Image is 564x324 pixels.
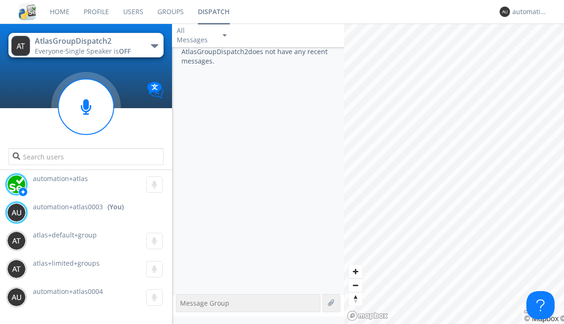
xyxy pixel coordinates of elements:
[33,174,88,183] span: automation+atlas
[223,34,227,37] img: caret-down-sm.svg
[8,148,163,165] input: Search users
[108,202,124,212] div: (You)
[349,278,362,292] button: Zoom out
[19,3,36,20] img: cddb5a64eb264b2086981ab96f4c1ba7
[7,288,26,307] img: 373638.png
[526,291,555,319] iframe: Toggle Customer Support
[349,279,362,292] span: Zoom out
[347,310,388,321] a: Mapbox logo
[7,231,26,250] img: 373638.png
[8,33,163,57] button: AtlasGroupDispatch2Everyone·Single Speaker isOFF
[33,230,97,239] span: atlas+default+group
[119,47,131,55] span: OFF
[35,47,141,56] div: Everyone ·
[65,47,131,55] span: Single Speaker is
[172,47,344,294] div: AtlasGroupDispatch2 does not have any recent messages.
[11,36,30,56] img: 373638.png
[524,310,532,313] button: Toggle attribution
[512,7,548,16] div: automation+atlas0003
[33,259,100,268] span: atlas+limited+groups
[7,203,26,222] img: 373638.png
[33,287,103,296] span: automation+atlas0004
[349,292,362,306] span: Reset bearing to north
[349,292,362,306] button: Reset bearing to north
[33,202,103,212] span: automation+atlas0003
[147,82,164,98] img: Translation enabled
[500,7,510,17] img: 373638.png
[524,315,558,323] a: Mapbox
[7,175,26,194] img: d2d01cd9b4174d08988066c6d424eccd
[177,26,214,45] div: All Messages
[35,36,141,47] div: AtlasGroupDispatch2
[7,260,26,278] img: 373638.png
[349,265,362,278] button: Zoom in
